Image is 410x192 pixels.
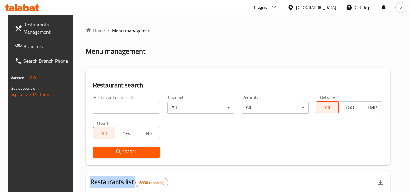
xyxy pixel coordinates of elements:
nav: breadcrumb [86,27,391,34]
div: Plugins [254,4,267,11]
span: No [140,129,157,138]
span: TMP [363,103,381,112]
a: Search Branch Phone [10,54,76,68]
span: 1.0.0 [26,74,36,82]
h2: Restaurants list [90,177,168,187]
button: All [316,101,338,113]
span: Search [98,148,155,156]
h2: Menu management [86,46,145,56]
label: Upsell [97,121,108,125]
a: Support.OpsPlatform [11,90,49,98]
span: 6000 record(s) [136,180,168,186]
button: TMP [361,101,383,113]
a: Restaurants Management [10,17,76,39]
span: Yes [118,129,135,138]
label: Delivery [320,95,335,99]
div: All [167,102,234,114]
button: Yes [115,127,137,139]
button: TGO [338,101,361,113]
input: Search for restaurant name or ID.. [93,102,160,114]
button: Search [93,147,160,158]
span: Search Branch Phone [23,57,71,65]
span: All [96,129,113,138]
a: Home [86,27,105,34]
div: Export file [373,175,388,190]
div: [GEOGRAPHIC_DATA] [296,4,336,11]
span: Branches [23,43,71,50]
span: z [400,4,402,11]
div: All [242,102,309,114]
button: No [137,127,160,139]
a: Branches [10,39,76,54]
li: / [107,27,110,34]
span: Version: [11,74,25,82]
h2: Restaurant search [93,81,383,90]
span: TGO [341,103,358,112]
div: Total records count [135,178,168,187]
span: Get support on: [11,84,39,92]
span: All [319,103,336,112]
button: All [93,127,115,139]
span: Restaurants Management [23,21,71,35]
span: Menu management [112,27,152,34]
